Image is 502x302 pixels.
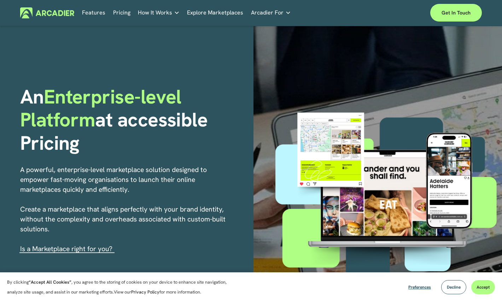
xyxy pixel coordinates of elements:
span: Arcadier For [251,8,284,18]
button: Decline [441,280,466,294]
span: I [20,244,112,253]
span: How It Works [138,8,172,18]
strong: “Accept All Cookies” [29,279,71,285]
span: Accept [477,284,490,290]
a: s a Marketplace right for you? [22,244,112,253]
span: Decline [447,284,461,290]
button: Accept [471,280,495,294]
a: Get in touch [430,4,482,22]
p: A powerful, enterprise-level marketplace solution designed to empower fast-moving organisations t... [20,165,229,254]
a: Explore Marketplaces [187,7,243,18]
p: By clicking , you agree to the storing of cookies on your device to enhance site navigation, anal... [7,277,237,297]
button: Preferences [403,280,436,294]
a: folder dropdown [251,7,291,18]
a: Pricing [113,7,130,18]
img: Arcadier [20,7,74,18]
a: Privacy Policy [131,289,159,295]
span: Preferences [408,284,431,290]
h1: An at accessible Pricing [20,85,249,154]
span: Enterprise-level Platform [20,84,186,132]
a: folder dropdown [138,7,180,18]
a: Features [82,7,105,18]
